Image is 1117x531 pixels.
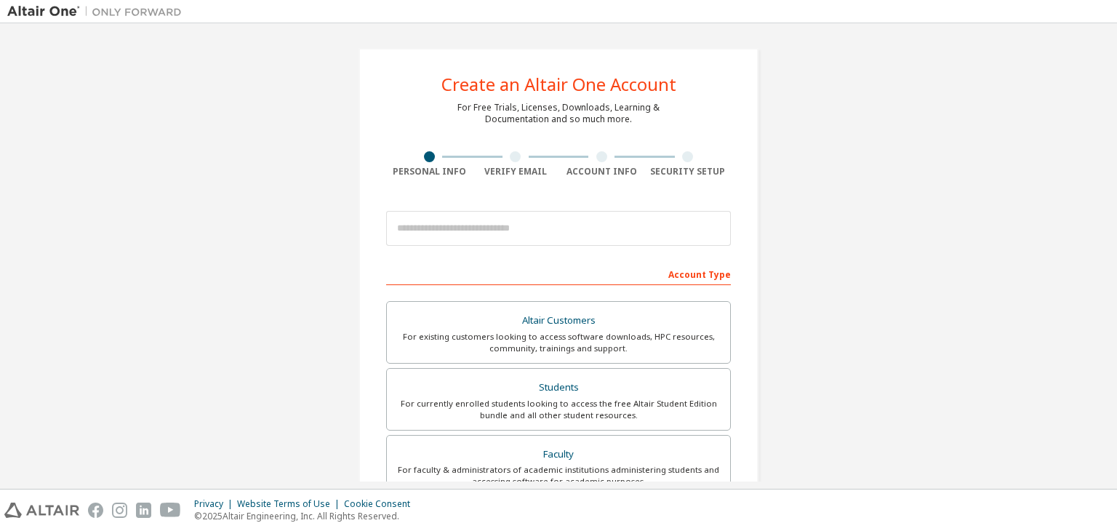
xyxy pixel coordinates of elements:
img: facebook.svg [88,503,103,518]
div: Altair Customers [396,311,721,331]
img: youtube.svg [160,503,181,518]
div: Account Type [386,262,731,285]
div: For existing customers looking to access software downloads, HPC resources, community, trainings ... [396,331,721,354]
div: For currently enrolled students looking to access the free Altair Student Edition bundle and all ... [396,398,721,421]
img: instagram.svg [112,503,127,518]
div: For Free Trials, Licenses, Downloads, Learning & Documentation and so much more. [457,102,660,125]
div: Website Terms of Use [237,498,344,510]
div: Create an Altair One Account [441,76,676,93]
div: For faculty & administrators of academic institutions administering students and accessing softwa... [396,464,721,487]
div: Privacy [194,498,237,510]
img: linkedin.svg [136,503,151,518]
img: altair_logo.svg [4,503,79,518]
div: Verify Email [473,166,559,177]
div: Students [396,378,721,398]
div: Faculty [396,444,721,465]
p: © 2025 Altair Engineering, Inc. All Rights Reserved. [194,510,419,522]
div: Account Info [558,166,645,177]
div: Cookie Consent [344,498,419,510]
div: Security Setup [645,166,732,177]
img: Altair One [7,4,189,19]
div: Personal Info [386,166,473,177]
